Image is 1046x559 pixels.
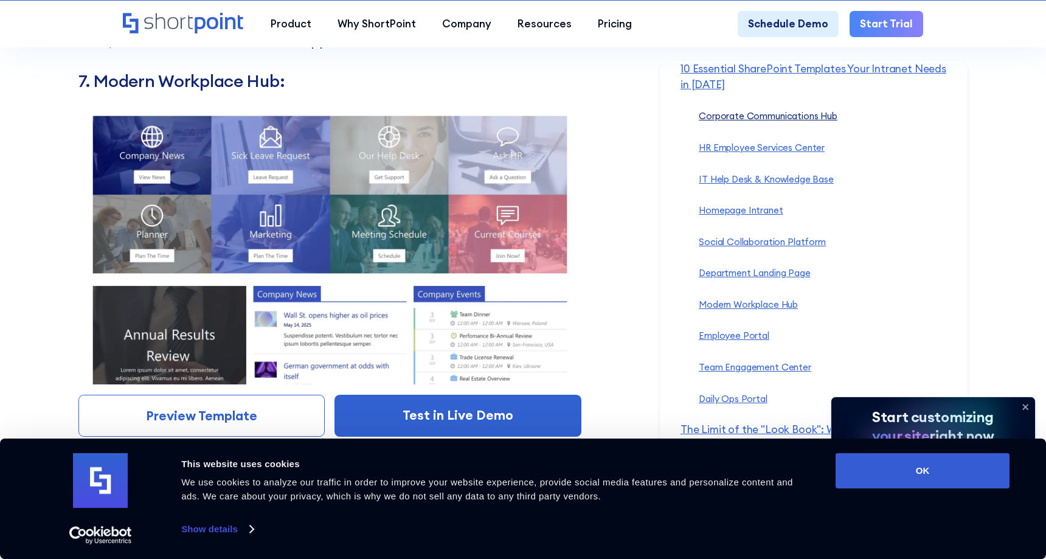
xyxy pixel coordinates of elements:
[699,393,767,404] a: Daily Ops Portal‍
[181,457,808,471] div: This website uses cookies
[699,205,783,217] a: Homepage Intranet‍
[181,477,793,501] span: We use cookies to analyze our traffic in order to improve your website experience, provide social...
[699,142,825,153] a: HR Employee Services Center‍
[699,330,769,342] a: Employee Portal‍
[699,299,798,310] a: Modern Workplace Hub‍
[429,11,505,37] a: Company
[505,11,585,37] a: Resources
[123,13,244,36] a: Home
[518,16,572,32] div: Resources
[271,16,311,32] div: Product
[442,16,491,32] div: Company
[699,173,834,185] a: IT Help Desk & Knowledge Base‍
[850,11,923,37] a: Start Trial
[699,361,811,373] a: Team Engagement Center‍
[338,16,416,32] div: Why ShortPoint
[181,520,253,538] a: Show details
[699,268,811,279] a: Department Landing Page‍
[827,418,1046,559] iframe: Chat Widget
[325,11,429,37] a: Why ShortPoint
[681,423,896,453] a: The Limit of the "Look Book": Why Standard Templates Fall Short‍
[738,11,839,37] a: Schedule Demo
[334,395,581,437] a: Test in Live Demo
[258,11,325,37] a: Product
[681,62,946,91] a: 10 Essential SharePoint Templates Your Intranet Needs in [DATE]‍
[78,395,325,437] a: Preview Template
[699,236,826,248] a: Social Collaboration Platform‍
[78,71,581,91] h3: 7. Modern Workplace Hub:
[699,111,837,122] a: Corporate Communications Hub‍
[47,526,154,544] a: Usercentrics Cookiebot - opens in a new window
[73,453,128,508] img: logo
[78,102,581,384] img: Preview of Modern Workplace Hub SharePoint Template
[836,453,1010,488] button: OK
[585,11,645,37] a: Pricing
[598,16,632,32] div: Pricing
